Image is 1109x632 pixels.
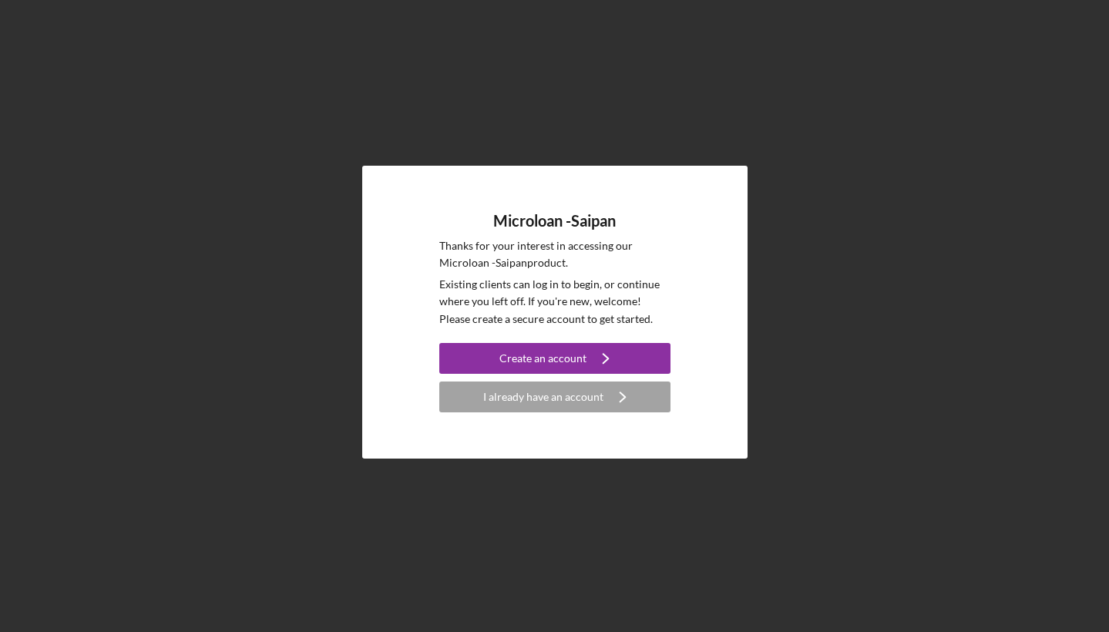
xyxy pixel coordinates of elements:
[493,212,616,230] h4: Microloan -Saipan
[439,343,670,374] button: Create an account
[483,382,603,412] div: I already have an account
[439,276,670,328] p: Existing clients can log in to begin, or continue where you left off. If you're new, welcome! Ple...
[439,343,670,378] a: Create an account
[439,237,670,272] p: Thanks for your interest in accessing our Microloan -Saipan product.
[439,382,670,412] button: I already have an account
[499,343,586,374] div: Create an account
